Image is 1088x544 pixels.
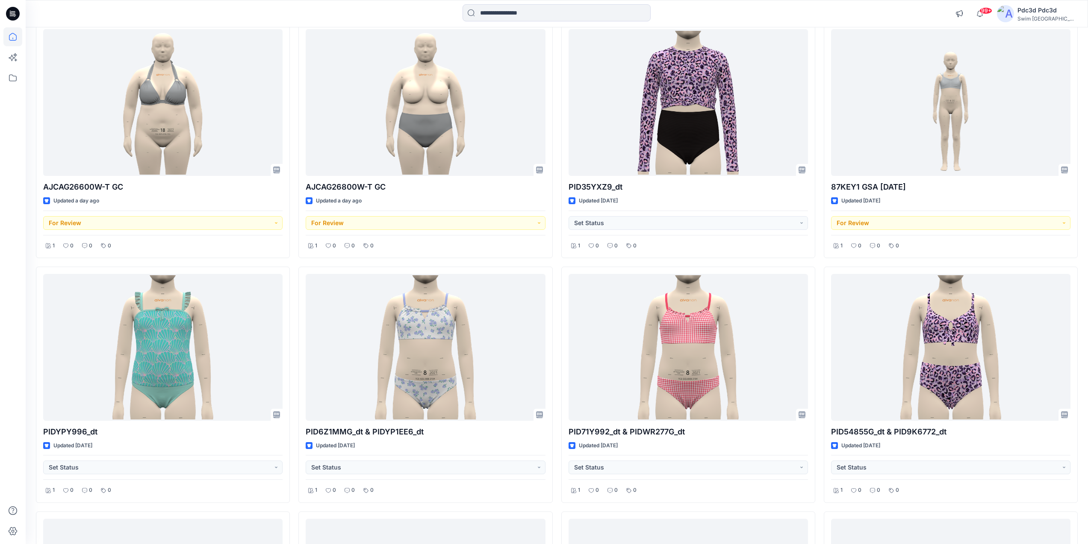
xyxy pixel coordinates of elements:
p: 1 [578,486,580,495]
p: 0 [108,241,111,250]
p: 0 [108,486,111,495]
p: 0 [896,486,899,495]
p: 0 [351,486,355,495]
a: AJCAG26600W-T GC [43,29,283,176]
p: AJCAG26600W-T GC [43,181,283,193]
p: 0 [877,241,880,250]
p: 0 [351,241,355,250]
p: Updated [DATE] [579,196,618,205]
a: PID71Y992_dt & PIDWR277G_dt [569,274,808,421]
p: 0 [70,486,74,495]
p: 0 [858,241,861,250]
p: 87KEY1 GSA [DATE] [831,181,1070,193]
p: AJCAG26800W-T GC [306,181,545,193]
a: PID54855G_dt & PID9K6772_dt [831,274,1070,421]
span: 99+ [979,7,992,14]
div: Pdc3d Pdc3d [1017,5,1077,15]
p: 0 [370,241,374,250]
p: 1 [53,486,55,495]
p: 0 [333,241,336,250]
p: PID54855G_dt & PID9K6772_dt [831,426,1070,438]
p: Updated a day ago [316,196,362,205]
p: PIDYPY996_dt [43,426,283,438]
p: Updated [DATE] [53,441,92,450]
p: 0 [89,241,92,250]
div: Swim [GEOGRAPHIC_DATA] [1017,15,1077,22]
p: Updated [DATE] [841,441,880,450]
p: 0 [633,241,637,250]
p: Updated [DATE] [579,441,618,450]
p: 1 [578,241,580,250]
p: Updated a day ago [53,196,99,205]
a: PIDYPY996_dt [43,274,283,421]
p: 1 [315,486,317,495]
a: PID6Z1MMG_dt & PIDYP1EE6_dt [306,274,545,421]
p: Updated [DATE] [316,441,355,450]
a: PID35YXZ9_dt [569,29,808,176]
a: AJCAG26800W-T GC [306,29,545,176]
p: 0 [596,241,599,250]
p: 0 [89,486,92,495]
p: PID35YXZ9_dt [569,181,808,193]
p: PID71Y992_dt & PIDWR277G_dt [569,426,808,438]
p: Updated [DATE] [841,196,880,205]
img: avatar [997,5,1014,22]
p: 0 [614,241,618,250]
p: 0 [633,486,637,495]
p: 1 [840,241,843,250]
p: 1 [53,241,55,250]
p: 1 [315,241,317,250]
p: 0 [877,486,880,495]
p: 0 [614,486,618,495]
p: 0 [596,486,599,495]
p: PID6Z1MMG_dt & PIDYP1EE6_dt [306,426,545,438]
p: 0 [70,241,74,250]
p: 0 [333,486,336,495]
p: 0 [896,241,899,250]
p: 1 [840,486,843,495]
p: 0 [858,486,861,495]
a: 87KEY1 GSA 2025.8.7 [831,29,1070,176]
p: 0 [370,486,374,495]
